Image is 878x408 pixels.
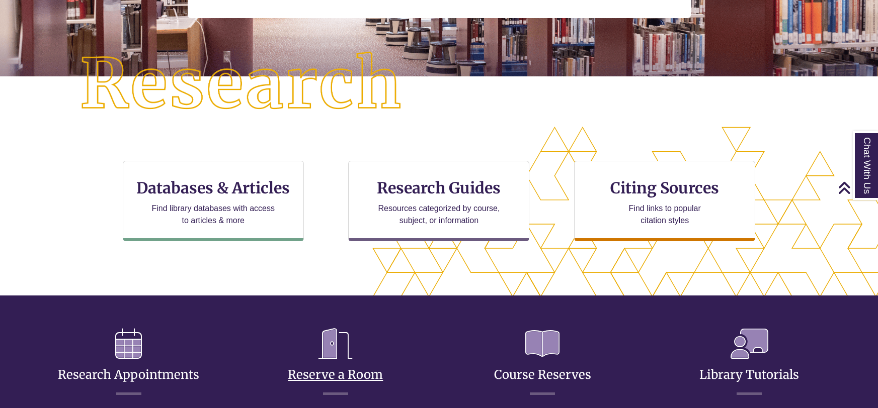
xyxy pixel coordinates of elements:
a: Course Reserves [494,343,591,382]
img: Research [44,16,439,153]
h3: Citing Sources [603,178,726,197]
a: Back to Top [838,181,875,194]
h3: Databases & Articles [131,178,295,197]
a: Research Appointments [58,343,199,382]
a: Citing Sources Find links to popular citation styles [574,161,755,241]
p: Find links to popular citation styles [616,202,714,227]
p: Resources categorized by course, subject, or information [373,202,505,227]
a: Reserve a Room [288,343,383,382]
a: Databases & Articles Find library databases with access to articles & more [123,161,304,241]
p: Find library databases with access to articles & more [147,202,279,227]
a: Research Guides Resources categorized by course, subject, or information [348,161,529,241]
h3: Research Guides [357,178,521,197]
a: Library Tutorials [699,343,799,382]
